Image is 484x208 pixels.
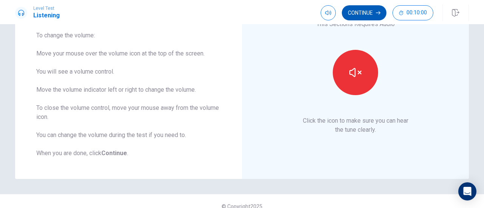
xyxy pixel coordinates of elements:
div: Open Intercom Messenger [458,182,476,200]
button: 00:10:00 [392,5,433,20]
button: Continue [342,5,386,20]
p: Click the icon to make sure you can hear the tune clearly. [303,116,408,134]
div: To change the volume: Move your mouse over the volume icon at the top of the screen. You will see... [36,31,221,158]
span: Level Test [33,6,60,11]
p: This Sections Requires Audio [316,20,395,29]
b: Continue [101,149,127,157]
span: 00:10:00 [406,10,427,16]
h1: Listening [33,11,60,20]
